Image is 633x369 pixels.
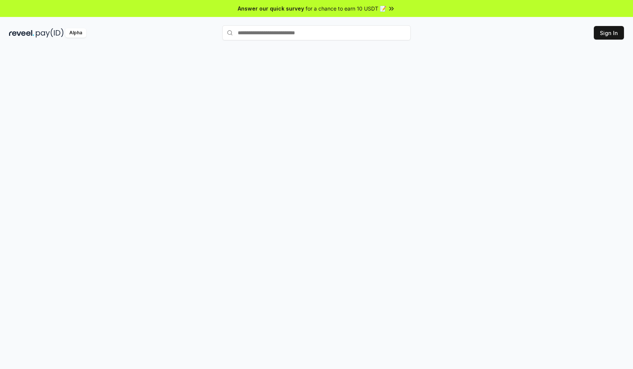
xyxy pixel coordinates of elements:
[306,5,386,12] span: for a chance to earn 10 USDT 📝
[9,28,34,38] img: reveel_dark
[36,28,64,38] img: pay_id
[238,5,304,12] span: Answer our quick survey
[594,26,624,40] button: Sign In
[65,28,86,38] div: Alpha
